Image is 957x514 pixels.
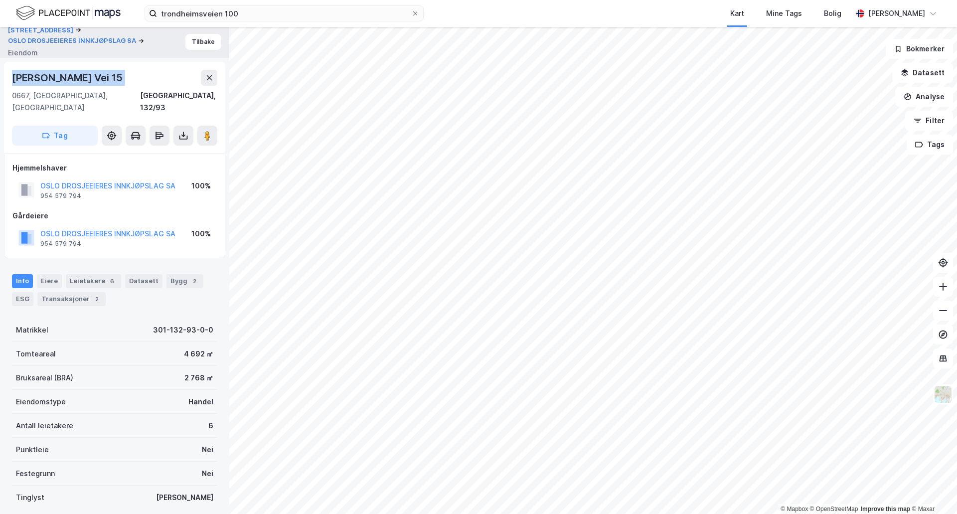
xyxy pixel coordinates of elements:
button: Datasett [892,63,953,83]
div: Bolig [824,7,841,19]
div: Eiere [37,274,62,288]
div: [PERSON_NAME] Vei 15 [12,70,125,86]
button: Filter [905,111,953,131]
img: logo.f888ab2527a4732fd821a326f86c7f29.svg [16,4,121,22]
div: 4 692 ㎡ [184,348,213,360]
a: OpenStreetMap [810,506,858,513]
div: 954 579 794 [40,192,81,200]
div: Handel [188,396,213,408]
div: Matrikkel [16,324,48,336]
div: 100% [191,228,211,240]
div: Transaksjoner [37,292,106,306]
div: Eiendom [8,47,38,59]
img: Z [934,385,953,404]
div: 301-132-93-0-0 [153,324,213,336]
button: Tilbake [185,34,221,50]
div: [GEOGRAPHIC_DATA], 132/93 [140,90,217,114]
div: 100% [191,180,211,192]
div: Kontrollprogram for chat [907,466,957,514]
button: Tag [12,126,98,146]
div: [PERSON_NAME] [868,7,925,19]
div: Hjemmelshaver [12,162,217,174]
div: Nei [202,444,213,456]
button: [STREET_ADDRESS] [8,25,75,35]
div: 2 768 ㎡ [184,372,213,384]
input: Søk på adresse, matrikkel, gårdeiere, leietakere eller personer [157,6,411,21]
a: Mapbox [781,506,808,513]
div: 0667, [GEOGRAPHIC_DATA], [GEOGRAPHIC_DATA] [12,90,140,114]
div: Leietakere [66,274,121,288]
a: Improve this map [861,506,910,513]
div: Antall leietakere [16,420,73,432]
div: 954 579 794 [40,240,81,248]
button: Tags [907,135,953,155]
div: 2 [189,276,199,286]
div: 6 [107,276,117,286]
div: Gårdeiere [12,210,217,222]
div: Bygg [166,274,203,288]
div: Datasett [125,274,162,288]
div: Eiendomstype [16,396,66,408]
div: Nei [202,468,213,480]
div: Mine Tags [766,7,802,19]
div: [PERSON_NAME] [156,492,213,504]
iframe: Chat Widget [907,466,957,514]
div: Tinglyst [16,492,44,504]
button: Analyse [895,87,953,107]
div: Bruksareal (BRA) [16,372,73,384]
div: Kart [730,7,744,19]
button: OSLO DROSJEEIERES INNKJØPSLAG SA [8,36,138,46]
div: ESG [12,292,33,306]
div: Tomteareal [16,348,56,360]
div: 2 [92,294,102,304]
button: Bokmerker [886,39,953,59]
div: 6 [208,420,213,432]
div: Info [12,274,33,288]
div: Punktleie [16,444,49,456]
div: Festegrunn [16,468,55,480]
